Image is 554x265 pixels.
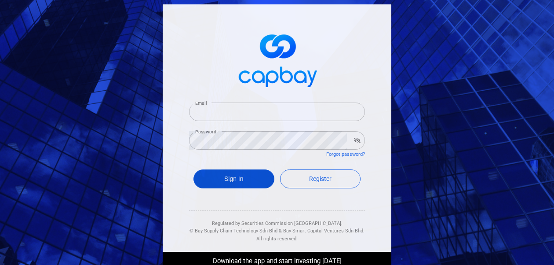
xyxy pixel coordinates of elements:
label: Email [195,100,207,107]
span: Bay Smart Capital Ventures Sdn Bhd. [283,228,364,234]
img: logo [233,26,321,92]
a: Forgot password? [326,151,365,157]
span: © Bay Supply Chain Technology Sdn Bhd [190,228,277,234]
a: Register [280,169,361,188]
span: Register [309,175,332,182]
div: Regulated by Securities Commission [GEOGRAPHIC_DATA]. & All rights reserved. [189,211,365,243]
button: Sign In [193,169,274,188]
label: Password [195,129,216,135]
